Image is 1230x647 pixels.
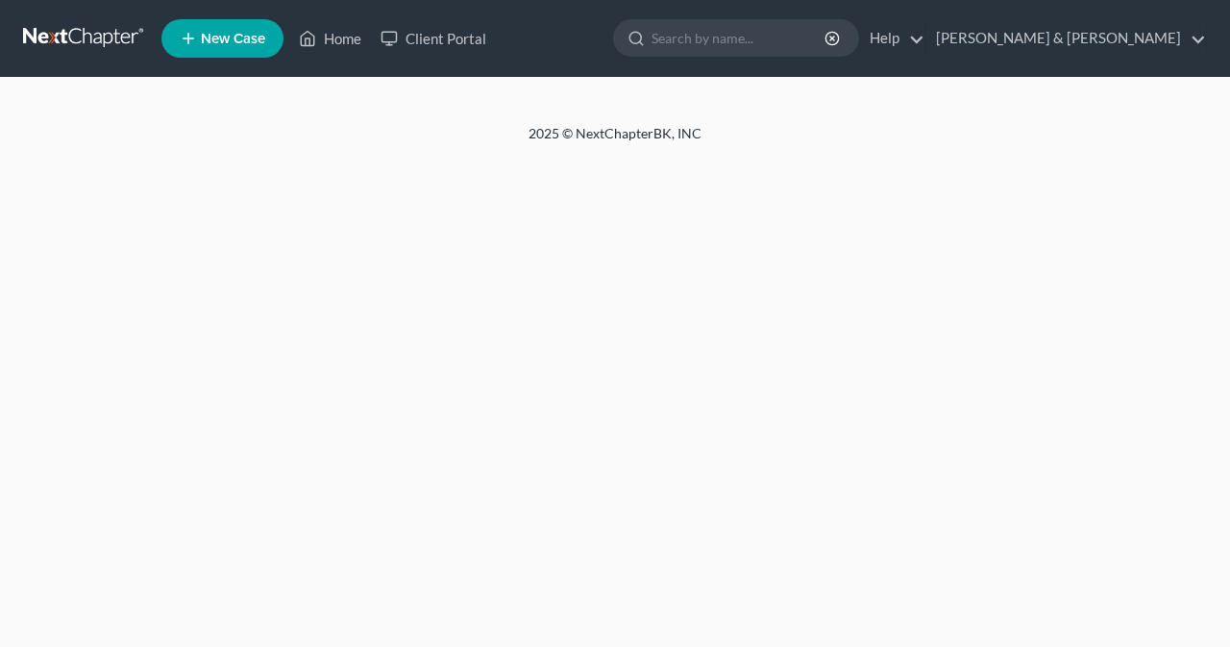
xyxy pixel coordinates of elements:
[289,21,371,56] a: Home
[201,32,265,46] span: New Case
[926,21,1206,56] a: [PERSON_NAME] & [PERSON_NAME]
[860,21,924,56] a: Help
[652,20,827,56] input: Search by name...
[371,21,496,56] a: Client Portal
[67,124,1163,159] div: 2025 © NextChapterBK, INC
